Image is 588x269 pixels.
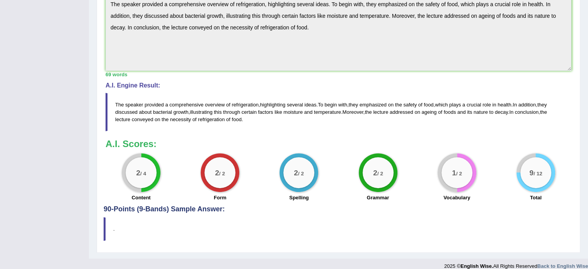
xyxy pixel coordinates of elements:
[190,109,213,115] span: illustrating
[289,194,309,201] label: Spelling
[424,102,433,108] span: food
[377,170,383,176] small: / 2
[489,109,493,115] span: to
[367,194,389,201] label: Grammar
[153,109,172,115] span: bacterial
[232,102,258,108] span: refrigeration
[242,109,257,115] span: certain
[304,102,316,108] span: ideas
[467,109,472,115] span: its
[449,102,461,108] span: plays
[515,109,539,115] span: conclusion
[443,194,470,201] label: Vocabulary
[136,168,140,176] big: 2
[395,102,402,108] span: the
[318,102,323,108] span: To
[226,117,230,122] span: of
[343,109,363,115] span: Moreover
[165,102,168,108] span: a
[495,109,508,115] span: decay
[537,263,588,269] a: Back to English Wise
[132,117,153,122] span: conveyed
[258,109,273,115] span: factors
[324,102,337,108] span: begin
[139,109,152,115] span: about
[274,109,282,115] span: like
[170,117,191,122] span: necessity
[115,109,138,115] span: discussed
[533,170,542,176] small: / 12
[169,102,203,108] span: comprehensive
[435,102,448,108] span: which
[173,109,188,115] span: growth
[388,102,394,108] span: on
[294,168,298,176] big: 2
[115,117,130,122] span: lecture
[162,117,169,122] span: the
[498,102,511,108] span: health
[115,102,124,108] span: The
[205,102,225,108] span: overview
[373,109,388,115] span: lecture
[287,102,303,108] span: several
[513,102,517,108] span: In
[444,109,456,115] span: foods
[214,194,227,201] label: Form
[403,102,417,108] span: safety
[421,109,436,115] span: ageing
[360,102,387,108] span: emphasized
[460,263,493,269] strong: English Wise.
[373,168,377,176] big: 2
[509,109,513,115] span: In
[462,102,465,108] span: a
[215,168,219,176] big: 2
[214,109,222,115] span: this
[482,102,491,108] span: role
[193,117,197,122] span: of
[132,194,151,201] label: Content
[140,170,146,176] small: / 4
[106,139,157,149] b: A.I. Scores:
[232,117,242,122] span: food
[438,109,442,115] span: of
[457,109,466,115] span: and
[219,170,225,176] small: / 2
[530,194,542,201] label: Total
[298,170,304,176] small: / 2
[304,109,313,115] span: and
[198,117,225,122] span: refrigeration
[456,170,462,176] small: / 2
[223,109,240,115] span: through
[125,102,143,108] span: speaker
[338,102,347,108] span: with
[474,109,488,115] span: nature
[537,102,547,108] span: they
[106,82,571,89] h4: A.I. Engine Result:
[365,109,372,115] span: the
[260,102,285,108] span: highlighting
[529,168,533,176] big: 9
[349,102,358,108] span: they
[104,217,573,241] blockquote: .
[226,102,230,108] span: of
[492,102,496,108] span: in
[106,71,571,78] div: 69 words
[155,117,160,122] span: on
[467,102,481,108] span: crucial
[540,109,547,115] span: the
[106,93,571,131] blockquote: , . , , . , , . , . , .
[418,102,423,108] span: of
[314,109,341,115] span: temperature
[518,102,536,108] span: addition
[452,168,456,176] big: 1
[390,109,413,115] span: addressed
[414,109,420,115] span: on
[145,102,164,108] span: provided
[283,109,303,115] span: moisture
